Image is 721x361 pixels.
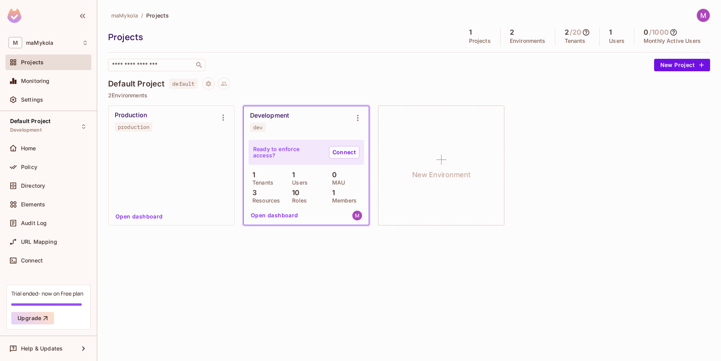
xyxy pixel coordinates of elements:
span: Development [10,127,42,133]
span: Home [21,145,36,151]
button: Open dashboard [248,209,301,222]
p: Tenants [248,180,273,186]
button: New Project [654,59,710,71]
p: MAU [328,180,345,186]
p: 3 [248,189,257,197]
p: 1 [328,189,335,197]
p: Members [328,197,357,204]
p: Tenants [565,38,586,44]
h5: 0 [644,28,648,36]
span: Default Project [10,118,51,124]
span: Help & Updates [21,345,63,352]
span: Workspace: maMykola [26,40,53,46]
p: Monthly Active Users [644,38,701,44]
h5: / 20 [570,28,581,36]
span: M [9,37,22,48]
span: Elements [21,201,45,208]
span: Directory [21,183,45,189]
span: Settings [21,97,43,103]
span: Project settings [202,81,215,89]
span: Projects [146,12,169,19]
h1: New Environment [412,169,471,181]
span: maMykola [111,12,138,19]
div: Projects [108,31,456,43]
p: 2 Environments [108,92,710,99]
h5: 1 [609,28,612,36]
div: Trial ended- now on Free plan [11,290,83,297]
p: 10 [288,189,299,197]
div: Development [250,112,289,120]
h5: 2 [510,28,514,36]
h5: / 1000 [649,28,669,36]
p: Resources [248,197,280,204]
h5: 2 [565,28,569,36]
img: SReyMgAAAABJRU5ErkJggg== [7,9,21,23]
button: Environment settings [215,110,231,125]
p: Ready to enforce access? [253,146,323,158]
span: Policy [21,164,37,170]
span: Monitoring [21,78,50,84]
a: Connect [329,146,359,158]
div: Production [115,111,147,119]
div: dev [253,124,262,130]
span: Connect [21,257,43,264]
h5: 1 [469,28,472,36]
p: Roles [288,197,307,204]
span: Audit Log [21,220,47,226]
div: production [118,124,149,130]
p: Projects [469,38,491,44]
button: Upgrade [11,312,54,324]
span: URL Mapping [21,239,57,245]
h4: Default Project [108,79,164,88]
img: Mykola Martynov [697,9,710,22]
p: 0 [328,171,337,179]
li: / [141,12,143,19]
p: 1 [248,171,255,179]
p: Environments [510,38,546,44]
p: 1 [288,171,295,179]
span: Projects [21,59,44,65]
p: Users [288,180,308,186]
button: Open dashboard [112,210,166,223]
img: mykola.martynov@gmail.com [352,211,362,220]
span: default [169,79,198,89]
p: Users [609,38,625,44]
button: Environment settings [350,110,366,126]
